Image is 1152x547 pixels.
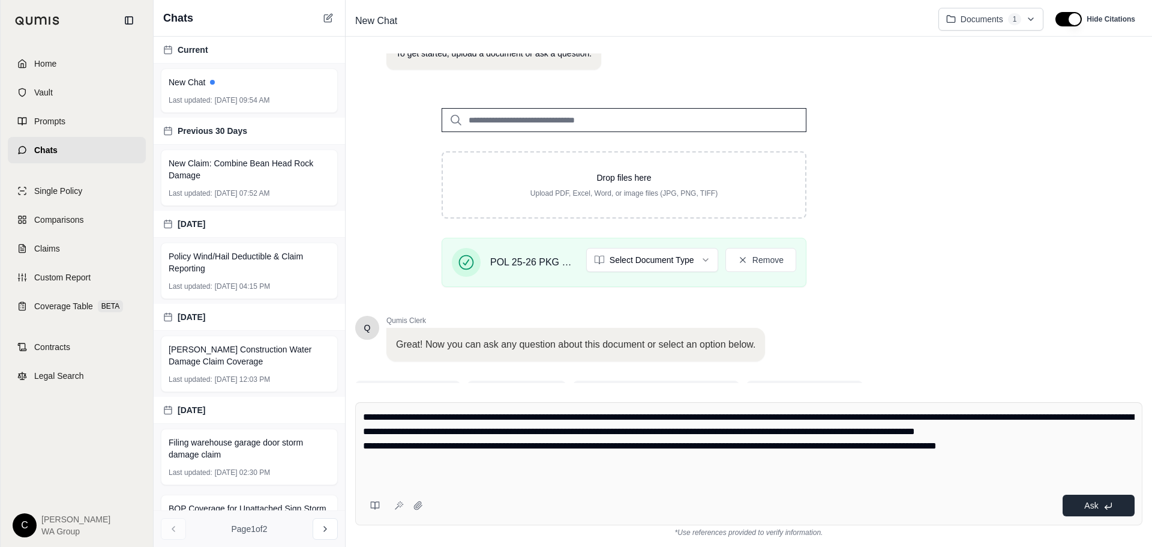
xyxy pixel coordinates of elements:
span: Contracts [34,341,70,353]
a: Chats [8,137,146,163]
a: Claims [8,235,146,262]
span: Ask [1084,501,1098,510]
span: Legal Search [34,370,84,382]
span: New Chat [169,76,205,88]
button: Identify key exclusions [467,381,566,400]
button: Ask [1063,495,1135,516]
span: [DATE] [178,404,205,416]
p: Drop files here [462,172,786,184]
span: [DATE] 04:15 PM [215,282,270,291]
span: Coverage Table [34,300,93,312]
button: Identify policy requirements [746,381,863,400]
div: Edit Title [350,11,929,31]
a: Legal Search [8,363,146,389]
span: Vault [34,86,53,98]
span: [DATE] [178,311,205,323]
span: Last updated: [169,375,212,384]
button: Compare coverage to industry standards [573,381,739,400]
span: WA Group [41,525,110,537]
a: Vault [8,79,146,106]
span: Filing warehouse garage door storm damage claim [169,437,330,461]
a: Contracts [8,334,146,360]
a: Home [8,50,146,77]
span: Home [34,58,56,70]
span: Previous 30 Days [178,125,247,137]
button: Analyze policy coverage [355,381,460,400]
span: Documents [961,13,1003,25]
p: To get started, upload a document or ask a question. [396,47,592,60]
span: [DATE] 02:30 PM [215,468,270,477]
span: Qumis Clerk [386,316,765,325]
a: Coverage TableBETA [8,293,146,319]
span: POL 25-26 PKG Policy sunny.pdf [490,255,577,270]
a: Prompts [8,108,146,134]
img: Qumis Logo [15,16,60,25]
span: Last updated: [169,95,212,105]
span: Claims [34,243,60,255]
div: *Use references provided to verify information. [355,525,1142,537]
span: 1 [1008,13,1022,25]
span: Comparisons [34,214,83,226]
span: New Chat [350,11,402,31]
span: [DATE] [178,218,205,230]
span: Prompts [34,115,65,127]
span: Custom Report [34,271,91,283]
button: Remove [725,248,796,272]
span: [DATE] 12:03 PM [215,375,270,384]
span: Chats [34,144,58,156]
span: Page 1 of 2 [232,523,268,535]
p: Great! Now you can ask any question about this document or select an option below. [396,337,755,352]
span: Last updated: [169,282,212,291]
span: New Claim: Combine Bean Head Rock Damage [169,157,330,181]
span: Hide Citations [1087,14,1135,24]
span: BETA [98,300,123,312]
a: Custom Report [8,264,146,291]
span: Policy Wind/Hail Deductible & Claim Reporting [169,250,330,274]
span: Last updated: [169,189,212,198]
a: Single Policy [8,178,146,204]
span: [DATE] 07:52 AM [215,189,270,198]
button: Collapse sidebar [119,11,139,30]
span: [PERSON_NAME] Construction Water Damage Claim Coverage [169,343,330,367]
span: Chats [163,10,193,26]
span: Current [178,44,208,56]
span: [DATE] 09:54 AM [215,95,270,105]
button: Documents1 [938,8,1044,31]
div: C [13,513,37,537]
span: [PERSON_NAME] [41,513,110,525]
p: Upload PDF, Excel, Word, or image files (JPG, PNG, TIFF) [462,189,786,198]
span: Single Policy [34,185,82,197]
span: Last updated: [169,468,212,477]
a: Comparisons [8,207,146,233]
button: New Chat [321,11,335,25]
span: Hello [364,322,371,334]
span: BOP Coverage for Unattached Sign Storm Damage [169,503,330,527]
